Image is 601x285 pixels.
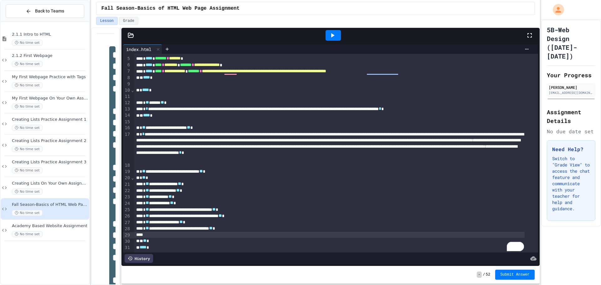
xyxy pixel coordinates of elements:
div: [PERSON_NAME] [549,84,593,90]
div: 29 [123,232,131,238]
div: 7 [123,68,131,74]
span: No time set [12,61,43,67]
span: Fall Season-Basics of HTML Web Page Assignment [101,5,240,12]
span: 2.1.2 First Webpage [12,53,88,59]
div: 6 [123,62,131,68]
span: No time set [12,40,43,46]
div: 10 [123,87,131,94]
div: 14 [123,112,131,119]
span: No time set [12,231,43,237]
div: 11 [123,94,131,100]
div: My Account [546,3,566,17]
h2: Assignment Details [547,108,595,125]
div: 23 [123,194,131,200]
div: 24 [123,201,131,207]
div: index.html [123,44,162,54]
span: 52 [486,272,490,277]
div: No due date set [547,128,595,135]
span: Back to Teams [35,8,64,14]
div: 15 [123,119,131,125]
span: Creating Lists Practice Assignment 1 [12,117,88,122]
h1: 5B-Web Design ([DATE]-[DATE]) [547,25,595,60]
div: [EMAIL_ADDRESS][DOMAIN_NAME] [549,90,593,95]
button: Grade [119,17,138,25]
button: Submit Answer [495,270,535,280]
span: - [477,272,481,278]
div: index.html [123,46,154,53]
span: 2.1.1 Intro to HTML [12,32,88,37]
div: 18 [123,162,131,169]
span: Fold line [131,88,134,93]
div: To enrich screen reader interactions, please activate Accessibility in Grammarly extension settings [134,29,538,252]
div: 9 [123,81,131,87]
span: Fall Season-Basics of HTML Web Page Assignment [12,202,88,207]
div: 16 [123,125,131,131]
span: My First Webpage On Your Own Assignment [12,96,88,101]
div: 31 [123,245,131,251]
span: No time set [12,104,43,109]
div: 12 [123,100,131,106]
div: 28 [123,226,131,232]
div: 21 [123,181,131,188]
span: / [483,272,485,277]
span: No time set [12,167,43,173]
span: No time set [12,82,43,88]
div: 30 [123,238,131,245]
h2: Your Progress [547,71,595,79]
span: Fold line [131,175,134,180]
div: 19 [123,169,131,175]
span: No time set [12,210,43,216]
div: 20 [123,175,131,181]
div: 25 [123,207,131,213]
div: 17 [123,131,131,163]
button: Back to Teams [6,4,84,18]
span: Academy Based Website Assignment [12,223,88,229]
p: Switch to "Grade View" to access the chat feature and communicate with your teacher for help and ... [552,155,590,212]
button: Lesson [96,17,118,25]
div: 27 [123,220,131,226]
span: Creating Lists Practice Assignment 2 [12,138,88,144]
span: Submit Answer [500,272,530,277]
div: 22 [123,188,131,194]
span: Creating Lists On Your Own Assignment [12,181,88,186]
div: 5 [123,56,131,62]
div: 13 [123,106,131,112]
h3: Need Help? [552,145,590,153]
span: My First Webpage Practice with Tags [12,74,88,80]
span: No time set [12,146,43,152]
div: History [125,254,153,263]
div: 26 [123,213,131,219]
span: No time set [12,125,43,131]
div: 8 [123,75,131,81]
span: No time set [12,189,43,195]
span: Creating Lists Practice Assignment 3 [12,160,88,165]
